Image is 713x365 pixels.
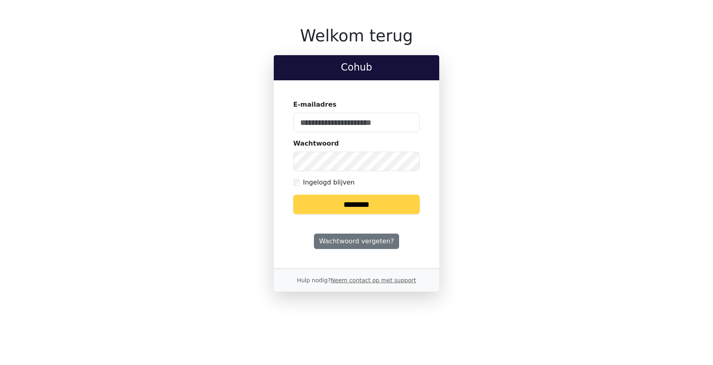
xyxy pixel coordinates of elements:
[331,277,416,283] a: Neem contact op met support
[293,100,337,109] label: E-mailadres
[293,139,339,148] label: Wachtwoord
[303,178,354,187] label: Ingelogd blijven
[274,26,439,45] h1: Welkom terug
[297,277,416,283] small: Hulp nodig?
[314,234,399,249] a: Wachtwoord vergeten?
[280,62,433,73] h2: Cohub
